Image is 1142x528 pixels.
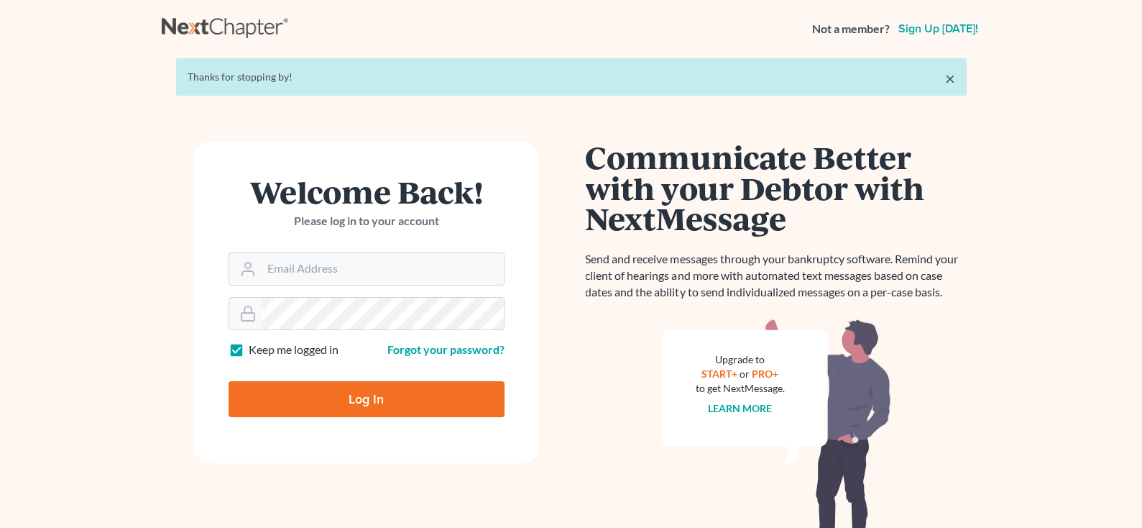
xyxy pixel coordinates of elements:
h1: Communicate Better with your Debtor with NextMessage [586,142,967,234]
div: to get NextMessage. [696,381,785,396]
div: Thanks for stopping by! [188,70,955,84]
strong: Not a member? [812,21,890,37]
p: Send and receive messages through your bankruptcy software. Remind your client of hearings and mo... [586,251,967,301]
a: Forgot your password? [387,342,505,356]
input: Log In [229,381,505,417]
a: Learn more [708,402,772,414]
a: × [945,70,955,87]
a: Sign up [DATE]! [895,23,981,35]
input: Email Address [262,253,504,285]
h1: Welcome Back! [229,176,505,207]
label: Keep me logged in [249,342,339,358]
div: Upgrade to [696,352,785,367]
span: or [740,368,750,380]
a: PRO+ [752,368,778,380]
p: Please log in to your account [229,213,505,229]
a: START+ [701,368,737,380]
